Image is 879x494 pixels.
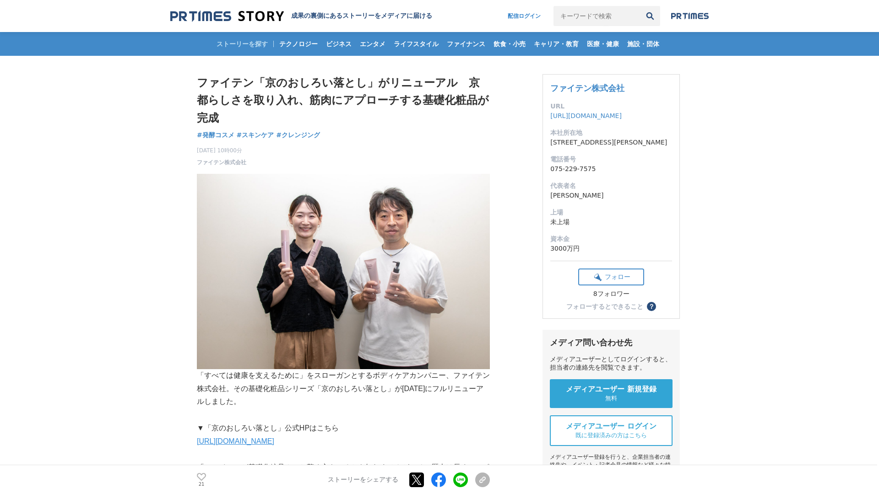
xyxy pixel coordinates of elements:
dd: [STREET_ADDRESS][PERSON_NAME] [550,138,672,147]
span: メディアユーザー ログイン [566,422,657,431]
a: [URL][DOMAIN_NAME] [197,437,274,445]
span: 医療・健康 [583,40,623,48]
span: キャリア・教育 [530,40,582,48]
span: #スキンケア [237,131,274,139]
a: #スキンケア [237,130,274,140]
span: ライフスタイル [390,40,442,48]
span: ？ [648,303,655,310]
span: #発酵コスメ [197,131,234,139]
dt: 本社所在地 [550,128,672,138]
input: キーワードで検索 [553,6,640,26]
a: メディアユーザー ログイン 既に登録済みの方はこちら [550,415,673,446]
dd: 3000万円 [550,244,672,253]
button: ？ [647,302,656,311]
button: フォロー [578,268,644,285]
dd: [PERSON_NAME] [550,191,672,200]
p: 21 [197,482,206,486]
dt: 代表者名 [550,181,672,191]
span: 飲食・小売 [490,40,529,48]
div: メディア問い合わせ先 [550,337,673,348]
a: テクノロジー [276,32,321,56]
span: [DATE] 10時00分 [197,146,246,155]
a: ファイテン株式会社 [197,158,246,166]
h1: ファイテン「京のおしろい落とし」がリニューアル 京都らしさを取り入れ、筋肉にアプローチする基礎化粧品が完成 [197,74,490,127]
a: エンタメ [356,32,389,56]
span: #クレンジング [276,131,320,139]
dd: 075-229-7575 [550,164,672,174]
p: ▼「京のおしろい落とし」公式HPはこちら [197,422,490,435]
span: 無料 [605,394,617,403]
span: テクノロジー [276,40,321,48]
a: #クレンジング [276,130,320,140]
dt: 資本金 [550,234,672,244]
dt: URL [550,102,672,111]
a: [URL][DOMAIN_NAME] [550,112,622,119]
button: 検索 [640,6,660,26]
a: メディアユーザー 新規登録 無料 [550,379,673,408]
span: 既に登録済みの方はこちら [575,431,647,440]
a: 飲食・小売 [490,32,529,56]
a: ファイテン株式会社 [550,83,624,93]
span: ファイナンス [443,40,489,48]
div: メディアユーザーとしてログインすると、担当者の連絡先を閲覧できます。 [550,355,673,372]
span: メディアユーザー 新規登録 [566,385,657,394]
dt: 電話番号 [550,155,672,164]
a: 医療・健康 [583,32,623,56]
a: キャリア・教育 [530,32,582,56]
a: ライフスタイル [390,32,442,56]
a: 成果の裏側にあるストーリーをメディアに届ける 成果の裏側にあるストーリーをメディアに届ける [170,10,432,22]
div: 8フォロワー [578,290,644,298]
dd: 未上場 [550,217,672,227]
img: thumbnail_2e217800-a071-11f0-b67d-037f43a3b45f.jpg [197,174,490,369]
a: 配信ログイン [499,6,550,26]
h2: 成果の裏側にあるストーリーをメディアに届ける [291,12,432,20]
span: エンタメ [356,40,389,48]
span: ビジネス [322,40,355,48]
a: ビジネス [322,32,355,56]
p: 「すべては健康を支えるために」をスローガンとするボディケアカンパニー、ファイテン株式会社。その基礎化粧品シリーズ「京のおしろい落とし」が[DATE]にフルリニューアルしました。 [197,369,490,408]
div: フォローするとできること [566,303,643,310]
a: ファイナンス [443,32,489,56]
img: prtimes [671,12,709,20]
div: メディアユーザー登録を行うと、企業担当者の連絡先や、イベント・記者会見の情報など様々な特記情報を閲覧できます。 ※内容はストーリー・プレスリリースにより異なります。 [550,453,673,492]
dt: 上場 [550,208,672,217]
span: 施設・団体 [624,40,663,48]
a: 施設・団体 [624,32,663,56]
img: 成果の裏側にあるストーリーをメディアに届ける [170,10,284,22]
p: ストーリーをシェアする [328,476,398,484]
a: #発酵コスメ [197,130,234,140]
